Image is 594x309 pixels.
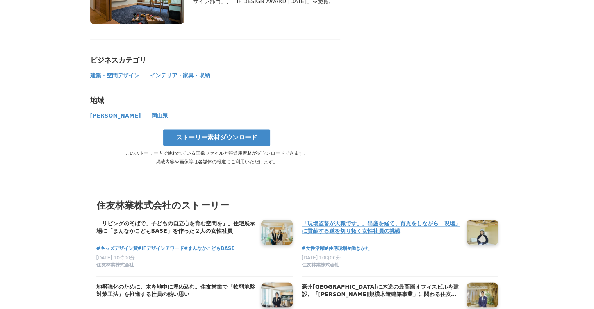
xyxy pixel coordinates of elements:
[90,74,141,78] a: 建築・空間デザイン
[302,262,460,270] a: 住友林業株式会社
[302,245,325,252] a: #女性活躍
[90,149,343,166] p: このストーリー内で使われている画像ファイルと報道用素材がダウンロードできます。 掲載内容や画像等は各媒体の報道にご利用いただけます。
[96,245,138,252] a: #キッズデザイン賞
[90,96,340,105] div: 地域
[152,113,168,119] span: 岡山県
[325,245,347,252] a: #住宅現場
[302,220,460,236] a: 「現場監督が天職です」。出産を経て、育児をしながら「現場」に貢献する道を切り拓く女性社員の挑戦
[302,262,339,268] span: 住友林業株式会社
[90,114,142,118] a: [PERSON_NAME]
[138,245,184,252] a: #iFデザインアワード
[90,113,141,119] span: [PERSON_NAME]
[302,282,460,299] a: 豪州[GEOGRAPHIC_DATA]に木造の最高層オフィスビルを建設。「[PERSON_NAME]規模木造建築事業」に関わる住友林業社員のキャリアと展望
[96,198,498,213] h3: 住友林業株式会社のストーリー
[90,55,340,65] div: ビジネスカテゴリ
[302,282,460,298] h4: 豪州[GEOGRAPHIC_DATA]に木造の最高層オフィスビルを建設。「[PERSON_NAME]規模木造建築事業」に関わる住友林業社員のキャリアと展望
[96,255,135,261] span: [DATE] 10時00分
[163,129,270,146] a: ストーリー素材ダウンロード
[150,74,210,78] a: インテリア・家具・収納
[347,245,370,252] a: #働きかた
[96,282,255,298] h4: 地盤強化のために、木を地中に埋め込む。住友林業で「軟弱地盤対策工法」を推進する社員の熱い思い
[152,114,168,118] a: 岡山県
[96,262,134,268] span: 住友林業株式会社
[90,72,139,79] span: 建築・空間デザイン
[96,220,255,236] a: 「リビングのそばで、子どもの自立心を育む空間を」。住宅展示場に「まんなかこどもBASE」を作った２人の女性社員
[184,245,234,252] a: #まんなかこどもBASE
[96,262,255,270] a: 住友林業株式会社
[150,72,210,79] span: インテリア・家具・収納
[96,282,255,299] a: 地盤強化のために、木を地中に埋め込む。住友林業で「軟弱地盤対策工法」を推進する社員の熱い思い
[302,255,341,261] span: [DATE] 10時00分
